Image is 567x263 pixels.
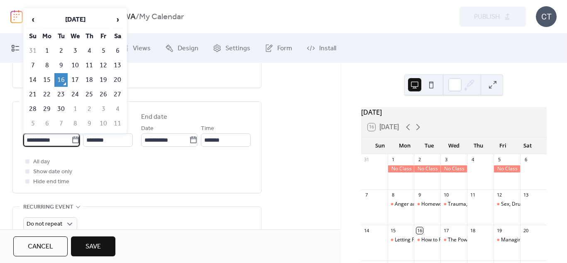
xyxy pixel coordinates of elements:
td: 9 [54,59,68,72]
td: 1 [40,44,54,58]
span: Install [319,44,336,54]
div: The Power of Routines in Our Family [448,236,531,243]
div: Anger and Co-Parenting [395,201,450,208]
span: Save [86,242,101,252]
th: We [68,29,82,43]
span: › [111,11,124,28]
th: Sa [111,29,124,43]
td: 8 [40,59,54,72]
span: Hide end time [33,177,69,187]
th: Fr [97,29,110,43]
div: Sat [516,138,540,154]
td: 7 [26,59,39,72]
div: 8 [390,192,396,198]
td: 9 [83,117,96,130]
td: 11 [83,59,96,72]
td: 5 [97,44,110,58]
td: 17 [68,73,82,87]
div: 13 [523,192,529,198]
span: Time [201,124,214,134]
div: 14 [364,227,370,234]
div: 17 [443,227,449,234]
div: No Class [414,165,440,172]
span: Show date only [33,167,72,177]
td: 20 [111,73,124,87]
td: 23 [54,88,68,101]
th: Mo [40,29,54,43]
div: 19 [496,227,502,234]
td: 6 [111,44,124,58]
div: 2 [416,157,423,163]
a: Cancel [13,236,68,256]
td: 28 [26,102,39,116]
div: [DATE] [361,107,547,117]
div: Managing Step Families [501,236,556,243]
td: 15 [40,73,54,87]
div: Letting Flo Drive: Anger and Stress [395,236,474,243]
a: My Events [5,37,60,59]
div: Sun [368,138,392,154]
div: 5 [496,157,502,163]
th: Tu [54,29,68,43]
th: Th [83,29,96,43]
span: Cancel [28,242,53,252]
div: Sex, Drugs and You [494,201,520,208]
div: 11 [469,192,476,198]
span: All day [33,157,50,167]
td: 27 [111,88,124,101]
div: Trauma, the Brain, and Relationships: Helping Children Heal [440,201,467,208]
div: 3 [443,157,449,163]
div: 31 [364,157,370,163]
td: 29 [40,102,54,116]
div: Thu [466,138,491,154]
a: Install [301,37,342,59]
a: Views [114,37,157,59]
span: Recurring event [23,202,73,212]
td: 24 [68,88,82,101]
div: 16 [416,227,423,234]
button: Save [71,236,115,256]
td: 3 [97,102,110,116]
td: 11 [111,117,124,130]
div: Anger and Co-Parenting [388,201,414,208]
td: 21 [26,88,39,101]
td: 7 [54,117,68,130]
div: 7 [364,192,370,198]
span: Design [178,44,198,54]
td: 3 [68,44,82,58]
div: 9 [416,192,423,198]
td: 8 [68,117,82,130]
span: Settings [225,44,250,54]
div: Wed [442,138,466,154]
div: Tue [417,138,441,154]
td: 31 [26,44,39,58]
div: Letting Flo Drive: Anger and Stress [388,236,414,243]
td: 4 [83,44,96,58]
div: End date [141,112,167,122]
td: 26 [97,88,110,101]
a: Design [159,37,205,59]
a: Form [259,37,298,59]
td: 22 [40,88,54,101]
th: Su [26,29,39,43]
td: 18 [83,73,96,87]
th: [DATE] [40,11,110,29]
div: Managing Step Families [494,236,520,243]
div: CT [536,6,557,27]
a: Settings [207,37,257,59]
div: 6 [523,157,529,163]
span: ‹ [27,11,39,28]
div: Fri [491,138,515,154]
div: 10 [443,192,449,198]
td: 30 [54,102,68,116]
span: Do not repeat [27,219,62,230]
div: No Class [440,165,467,172]
td: 2 [54,44,68,58]
span: Date [141,124,154,134]
div: Homework, How to Motivate Your Child [414,201,440,208]
span: Form [277,44,292,54]
div: 4 [469,157,476,163]
b: / [136,9,139,25]
td: 19 [97,73,110,87]
td: 2 [83,102,96,116]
